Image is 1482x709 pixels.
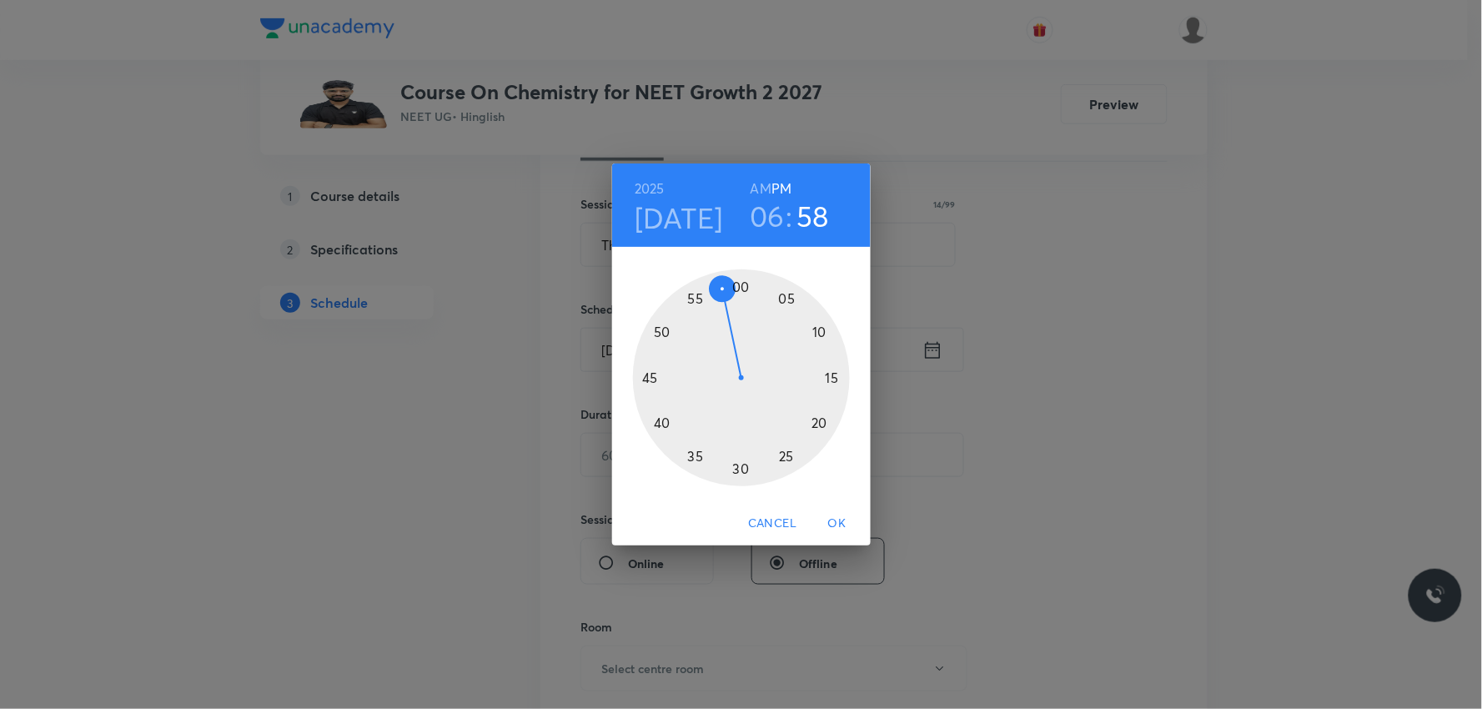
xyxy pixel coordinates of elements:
[750,199,785,234] button: 06
[811,508,864,539] button: OK
[741,508,803,539] button: Cancel
[817,513,857,534] span: OK
[635,177,665,200] button: 2025
[748,513,796,534] span: Cancel
[796,199,829,234] button: 58
[635,200,723,235] button: [DATE]
[751,177,771,200] button: AM
[786,199,793,234] h3: :
[771,177,791,200] button: PM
